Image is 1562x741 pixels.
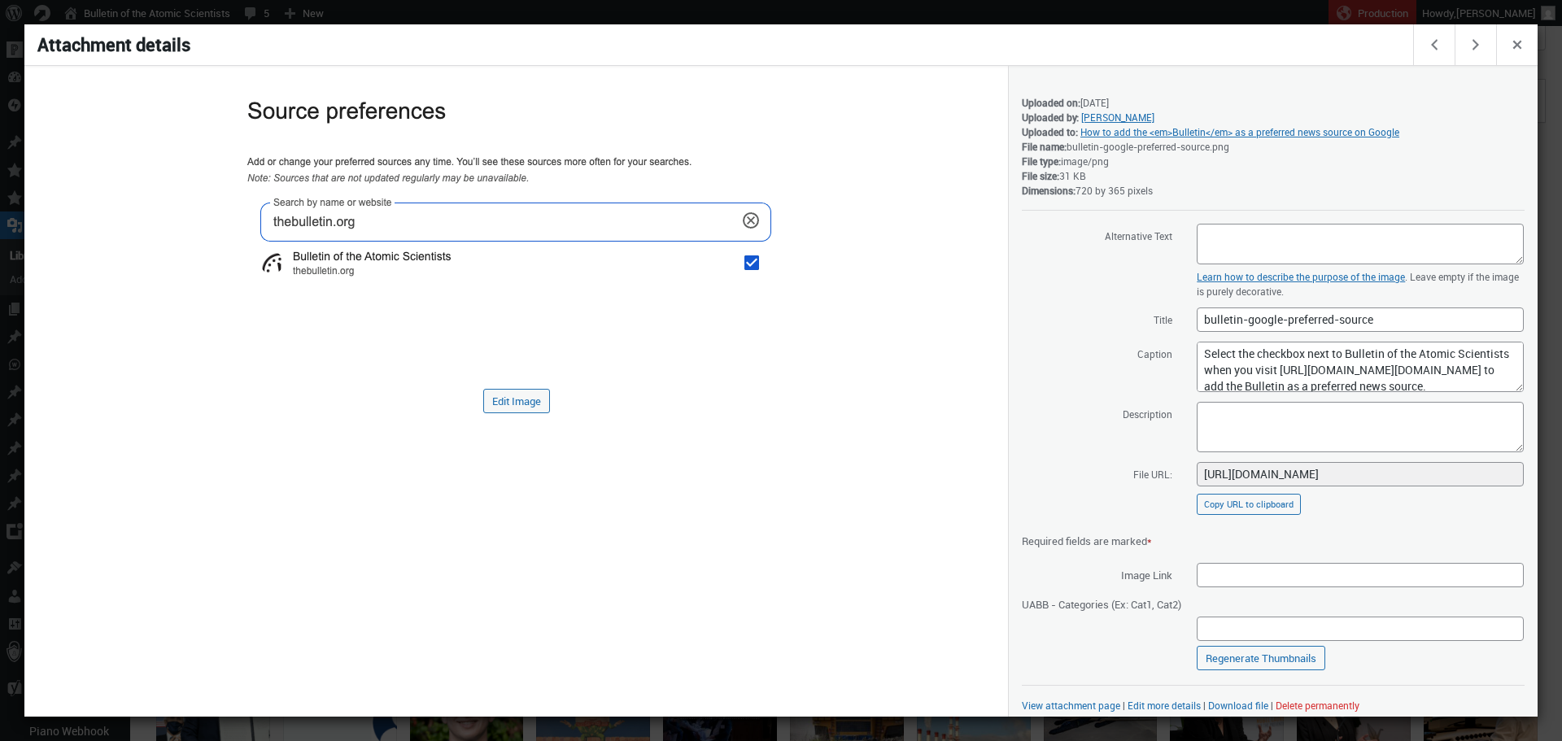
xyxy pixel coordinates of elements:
[1081,111,1154,124] a: [PERSON_NAME]
[1022,111,1079,124] strong: Uploaded by:
[1022,154,1525,168] div: image/png
[1022,96,1080,109] strong: Uploaded on:
[1022,183,1525,198] div: 720 by 365 pixels
[1022,169,1059,182] strong: File size:
[1022,184,1076,197] strong: Dimensions:
[1022,591,1181,616] span: UABB - Categories (Ex: Cat1, Cat2)
[1022,401,1172,425] label: Description
[1022,341,1172,365] label: Caption
[1022,562,1172,586] span: Image Link
[1022,95,1525,110] div: [DATE]
[1208,699,1268,712] a: Download file
[1022,307,1172,331] label: Title
[1022,125,1078,138] strong: Uploaded to:
[1123,699,1125,712] span: |
[1022,223,1172,247] label: Alternative Text
[1197,646,1325,670] a: Regenerate Thumbnails
[1197,270,1405,283] a: Learn how to describe the purpose of the image(opens in a new tab)
[1271,699,1273,712] span: |
[1022,699,1120,712] a: View attachment page
[1022,461,1172,486] label: File URL:
[1022,139,1525,154] div: bulletin-google-preferred-source.png
[1022,140,1067,153] strong: File name:
[24,24,1416,65] h1: Attachment details
[1197,269,1524,299] p: . Leave empty if the image is purely decorative.
[1022,168,1525,183] div: 31 KB
[1022,534,1152,548] span: Required fields are marked
[1203,699,1206,712] span: |
[1022,155,1061,168] strong: File type:
[1197,342,1524,392] textarea: Select the checkbox next to Bulletin of the Atomic Scientists when you visit [URL][DOMAIN_NAME][D...
[483,389,550,413] button: Edit Image
[1276,699,1359,712] button: Delete permanently
[1197,494,1301,515] button: Copy URL to clipboard
[1080,125,1399,138] a: How to add the <em>Bulletin</em> as a preferred news source on Google
[1128,699,1201,712] a: Edit more details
